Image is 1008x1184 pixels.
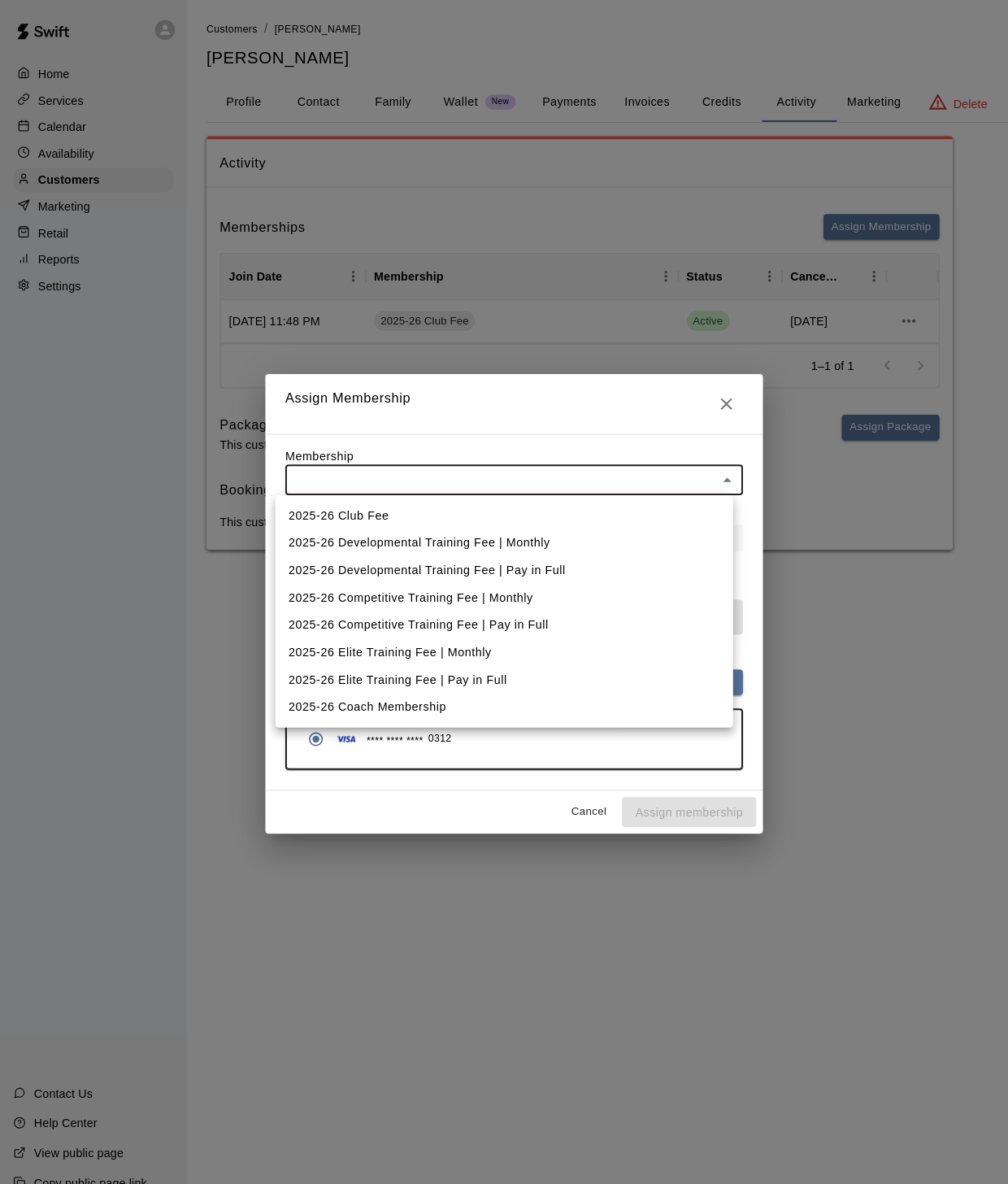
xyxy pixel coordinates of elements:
[270,680,719,707] li: 2025-26 Coach Membership
[270,653,719,680] li: 2025-26 Elite Training Fee | Pay in Full
[270,492,719,519] li: 2025-26 Club Fee
[270,599,719,626] li: 2025-26 Competitive Training Fee | Pay in Full
[270,546,719,572] li: 2025-26 Developmental Training Fee | Pay in Full
[270,572,719,599] li: 2025-26 Competitive Training Fee | Monthly
[270,519,719,546] li: 2025-26 Developmental Training Fee | Monthly
[270,626,719,653] li: 2025-26 Elite Training Fee | Monthly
